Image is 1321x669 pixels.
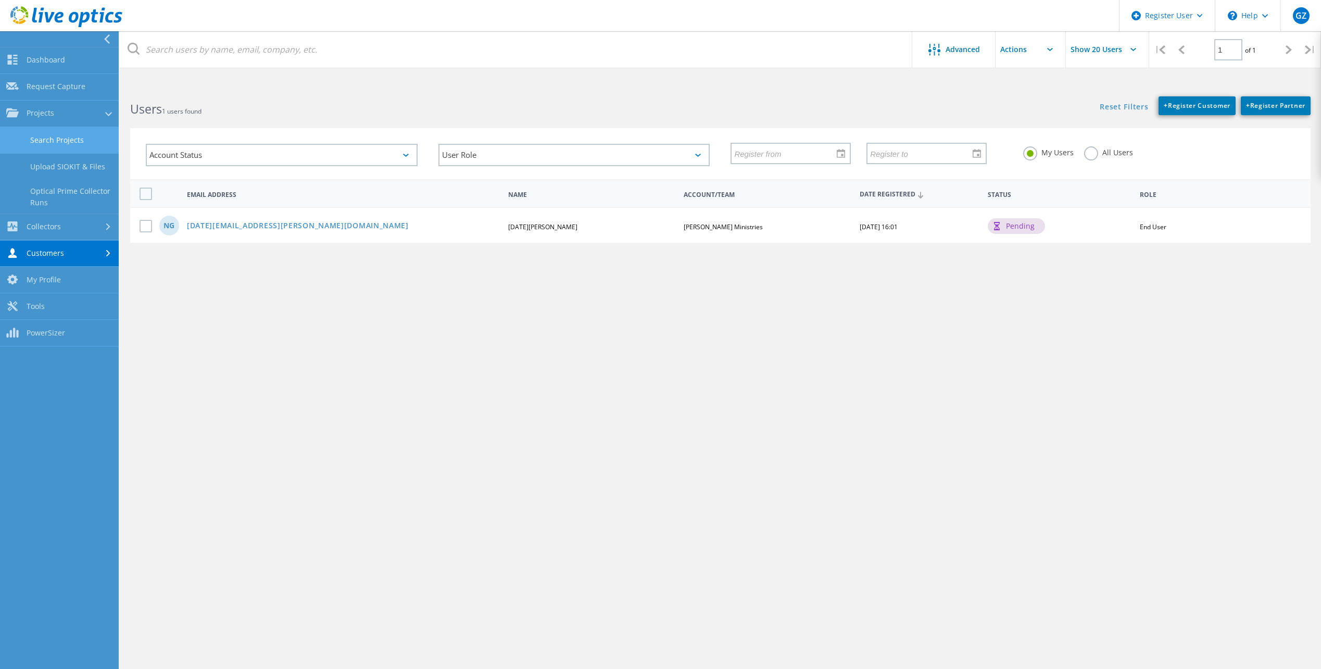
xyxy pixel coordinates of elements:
label: My Users [1023,146,1074,156]
input: Search users by name, email, company, etc. [120,31,913,68]
b: + [1164,101,1168,110]
b: Users [130,101,162,117]
span: Date Registered [860,191,979,198]
span: Account/Team [684,192,850,198]
label: All Users [1084,146,1133,156]
span: [DATE] 16:01 [860,222,898,231]
a: +Register Customer [1159,96,1236,115]
span: 1 users found [162,107,202,116]
a: [DATE][EMAIL_ADDRESS][PERSON_NAME][DOMAIN_NAME] [187,222,409,231]
div: | [1149,31,1171,68]
span: of 1 [1245,46,1256,55]
span: Name [508,192,675,198]
span: [DATE][PERSON_NAME] [508,222,577,231]
span: [PERSON_NAME] Ministries [684,222,763,231]
div: User Role [438,144,710,166]
a: +Register Partner [1241,96,1311,115]
span: Status [988,192,1131,198]
span: Register Customer [1164,101,1230,110]
span: NG [163,222,174,229]
span: Register Partner [1246,101,1305,110]
input: Register to [867,143,978,163]
span: Advanced [946,46,980,53]
svg: \n [1228,11,1237,20]
a: Reset Filters [1100,103,1148,112]
span: Role [1140,192,1294,198]
span: GZ [1295,11,1306,20]
div: Account Status [146,144,418,166]
a: Live Optics Dashboard [10,22,122,29]
div: | [1300,31,1321,68]
span: End User [1140,222,1166,231]
b: + [1246,101,1250,110]
input: Register from [732,143,842,163]
div: pending [988,218,1045,234]
span: Email Address [187,192,499,198]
